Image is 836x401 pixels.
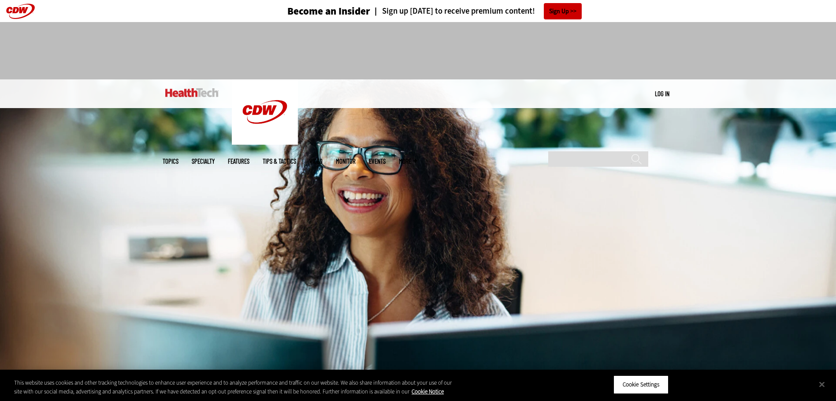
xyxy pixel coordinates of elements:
h3: Become an Insider [287,6,370,16]
button: Cookie Settings [613,375,669,394]
button: Close [812,375,832,394]
a: Events [369,158,386,165]
a: Features [228,158,249,165]
div: This website uses cookies and other tracking technologies to enhance user experience and to analy... [14,379,460,396]
a: Tips & Tactics [263,158,296,165]
a: Become an Insider [254,6,370,16]
a: Log in [655,90,669,97]
a: CDW [232,138,298,147]
a: MonITor [336,158,356,165]
a: Sign up [DATE] to receive premium content! [370,7,535,15]
iframe: advertisement [258,31,579,71]
a: Sign Up [544,3,582,19]
a: More information about your privacy [412,388,444,395]
img: Home [165,88,219,97]
img: Home [232,79,298,145]
span: Specialty [192,158,215,165]
span: More [399,158,417,165]
div: User menu [655,89,669,98]
span: Topics [163,158,178,165]
a: Video [309,158,323,165]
